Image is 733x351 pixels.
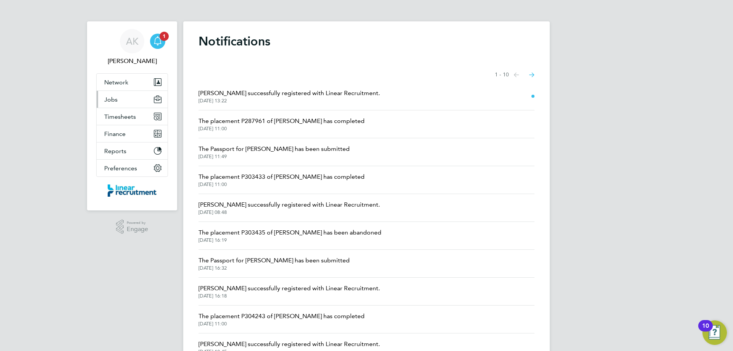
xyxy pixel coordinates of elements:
[97,160,168,176] button: Preferences
[97,91,168,108] button: Jobs
[199,237,381,243] span: [DATE] 16:19
[108,184,157,197] img: linearrecruitment-logo-retina.png
[104,79,128,86] span: Network
[104,165,137,172] span: Preferences
[199,116,365,126] span: The placement P287961 of [PERSON_NAME] has completed
[199,172,365,181] span: The placement P303433 of [PERSON_NAME] has completed
[702,326,709,336] div: 10
[97,108,168,125] button: Timesheets
[199,98,380,104] span: [DATE] 13:22
[96,184,168,197] a: Go to home page
[199,312,365,327] a: The placement P304243 of [PERSON_NAME] has completed[DATE] 11:00
[199,228,381,243] a: The placement P303435 of [PERSON_NAME] has been abandoned[DATE] 16:19
[199,256,350,271] a: The Passport for [PERSON_NAME] has been submitted[DATE] 16:32
[96,29,168,66] a: AK[PERSON_NAME]
[127,220,148,226] span: Powered by
[199,293,380,299] span: [DATE] 16:18
[199,116,365,132] a: The placement P287961 of [PERSON_NAME] has completed[DATE] 11:00
[116,220,149,234] a: Powered byEngage
[104,113,136,120] span: Timesheets
[104,147,126,155] span: Reports
[150,29,165,53] a: 1
[199,89,380,104] a: [PERSON_NAME] successfully registered with Linear Recruitment.[DATE] 13:22
[199,144,350,160] a: The Passport for [PERSON_NAME] has been submitted[DATE] 11:49
[199,181,365,188] span: [DATE] 11:00
[199,284,380,293] span: [PERSON_NAME] successfully registered with Linear Recruitment.
[199,284,380,299] a: [PERSON_NAME] successfully registered with Linear Recruitment.[DATE] 16:18
[495,67,534,82] nav: Select page of notifications list
[199,126,365,132] span: [DATE] 11:00
[160,32,169,41] span: 1
[495,71,509,79] span: 1 - 10
[87,21,177,210] nav: Main navigation
[97,74,168,91] button: Network
[702,320,727,345] button: Open Resource Center, 10 new notifications
[199,89,380,98] span: [PERSON_NAME] successfully registered with Linear Recruitment.
[199,200,380,209] span: [PERSON_NAME] successfully registered with Linear Recruitment.
[199,172,365,188] a: The placement P303433 of [PERSON_NAME] has completed[DATE] 11:00
[199,209,380,215] span: [DATE] 08:48
[97,125,168,142] button: Finance
[199,200,380,215] a: [PERSON_NAME] successfully registered with Linear Recruitment.[DATE] 08:48
[96,57,168,66] span: Ashley Kelly
[199,321,365,327] span: [DATE] 11:00
[199,256,350,265] span: The Passport for [PERSON_NAME] has been submitted
[199,228,381,237] span: The placement P303435 of [PERSON_NAME] has been abandoned
[126,36,139,46] span: AK
[97,142,168,159] button: Reports
[199,312,365,321] span: The placement P304243 of [PERSON_NAME] has completed
[104,130,126,137] span: Finance
[104,96,118,103] span: Jobs
[127,226,148,233] span: Engage
[199,154,350,160] span: [DATE] 11:49
[199,265,350,271] span: [DATE] 16:32
[199,144,350,154] span: The Passport for [PERSON_NAME] has been submitted
[199,34,534,49] h1: Notifications
[199,340,380,349] span: [PERSON_NAME] successfully registered with Linear Recruitment.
